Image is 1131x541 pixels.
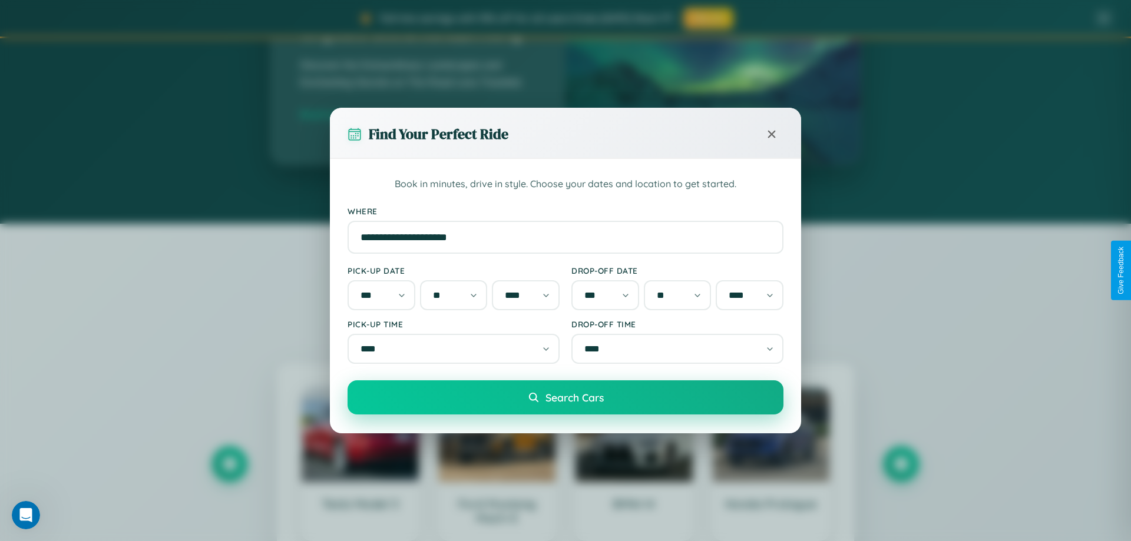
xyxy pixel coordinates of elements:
[348,319,560,329] label: Pick-up Time
[348,206,783,216] label: Where
[545,391,604,404] span: Search Cars
[369,124,508,144] h3: Find Your Perfect Ride
[348,380,783,414] button: Search Cars
[348,265,560,276] label: Pick-up Date
[348,177,783,192] p: Book in minutes, drive in style. Choose your dates and location to get started.
[571,265,783,276] label: Drop-off Date
[571,319,783,329] label: Drop-off Time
